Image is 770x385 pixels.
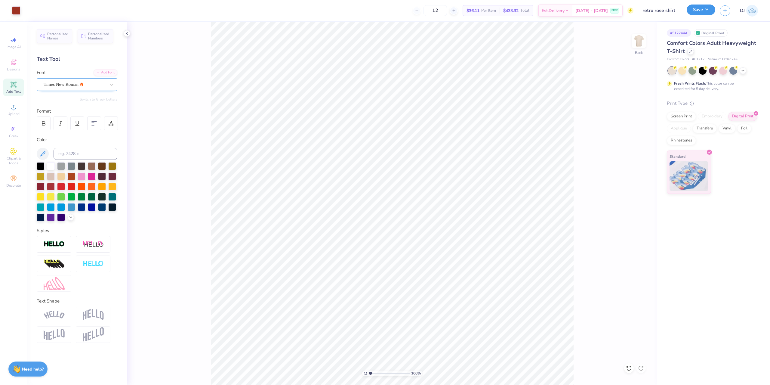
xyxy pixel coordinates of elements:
div: This color can be expedited for 5 day delivery. [674,81,748,92]
span: # C1717 [692,57,705,62]
img: Shadow [83,241,104,248]
span: Personalized Numbers [88,32,109,40]
div: Vinyl [719,124,735,133]
img: Danyl Jon Ferrer [746,5,758,17]
span: Per Item [481,8,496,14]
div: Transfers [693,124,717,133]
div: Text Shape [37,298,117,305]
span: [DATE] - [DATE] [575,8,608,14]
span: FREE [611,8,618,13]
span: Add Text [6,89,21,94]
span: Clipart & logos [3,156,24,166]
span: Minimum Order: 24 + [708,57,738,62]
img: Rise [83,327,104,342]
div: Text Tool [37,55,117,63]
img: Stroke [44,241,65,248]
span: $433.32 [503,8,519,14]
span: $36.11 [467,8,479,14]
img: Free Distort [44,277,65,290]
img: 3d Illusion [44,259,65,269]
img: Flag [44,329,65,340]
span: Personalized Names [47,32,69,40]
span: 100 % [411,371,421,376]
span: Decorate [6,183,21,188]
img: Negative Space [83,260,104,267]
div: Rhinestones [667,136,696,145]
div: Screen Print [667,112,696,121]
div: Add Font [94,69,117,76]
div: Styles [37,227,117,234]
img: Arch [83,309,104,321]
div: # 512244A [667,29,691,37]
span: Comfort Colors Adult Heavyweight T-Shirt [667,39,756,55]
a: DJ [740,5,758,17]
span: Greek [9,134,18,138]
div: Original Proof [694,29,728,37]
div: Format [37,108,118,115]
span: Designs [7,67,20,72]
strong: Need help? [22,366,44,372]
button: Switch to Greek Letters [80,97,117,102]
img: Standard [670,161,708,191]
span: DJ [740,7,745,14]
button: Save [687,5,715,15]
div: Print Type [667,100,758,107]
div: Digital Print [728,112,757,121]
span: Est. Delivery [542,8,565,14]
div: Embroidery [698,112,726,121]
input: e.g. 7428 c [54,148,117,160]
img: Arc [44,311,65,319]
input: Untitled Design [638,5,682,17]
div: Foil [737,124,751,133]
span: Standard [670,153,685,160]
div: Applique [667,124,691,133]
img: Back [633,35,645,47]
span: Image AI [7,45,21,49]
span: Total [520,8,529,14]
strong: Fresh Prints Flash: [674,81,706,86]
div: Color [37,136,117,143]
div: Back [635,50,643,55]
label: Font [37,69,46,76]
span: Upload [8,111,20,116]
input: – – [423,5,447,16]
span: Comfort Colors [667,57,689,62]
